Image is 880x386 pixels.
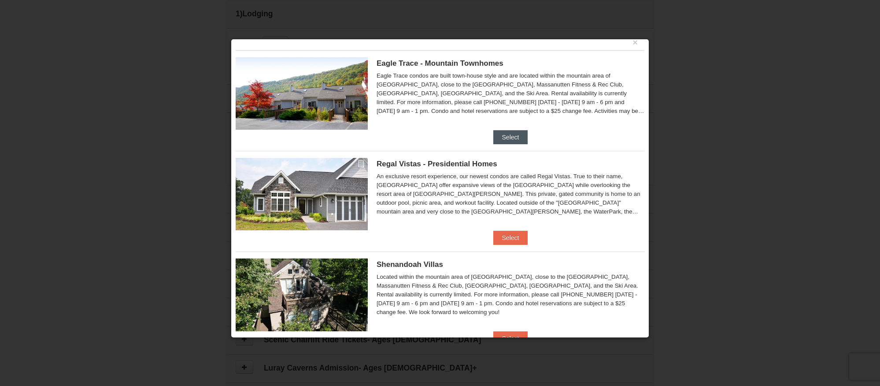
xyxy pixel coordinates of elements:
button: Select [493,231,528,245]
img: 19218991-1-902409a9.jpg [236,158,368,230]
button: Select [493,331,528,345]
img: 19218983-1-9b289e55.jpg [236,57,368,130]
button: × [632,38,638,47]
div: Located within the mountain area of [GEOGRAPHIC_DATA], close to the [GEOGRAPHIC_DATA], Massanutte... [377,273,644,317]
span: Shenandoah Villas [377,260,443,269]
span: Eagle Trace - Mountain Townhomes [377,59,503,67]
button: Select [493,130,528,144]
div: An exclusive resort experience, our newest condos are called Regal Vistas. True to their name, [G... [377,172,644,216]
img: 19219019-2-e70bf45f.jpg [236,259,368,331]
span: Regal Vistas - Presidential Homes [377,160,497,168]
div: Eagle Trace condos are built town-house style and are located within the mountain area of [GEOGRA... [377,71,644,116]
